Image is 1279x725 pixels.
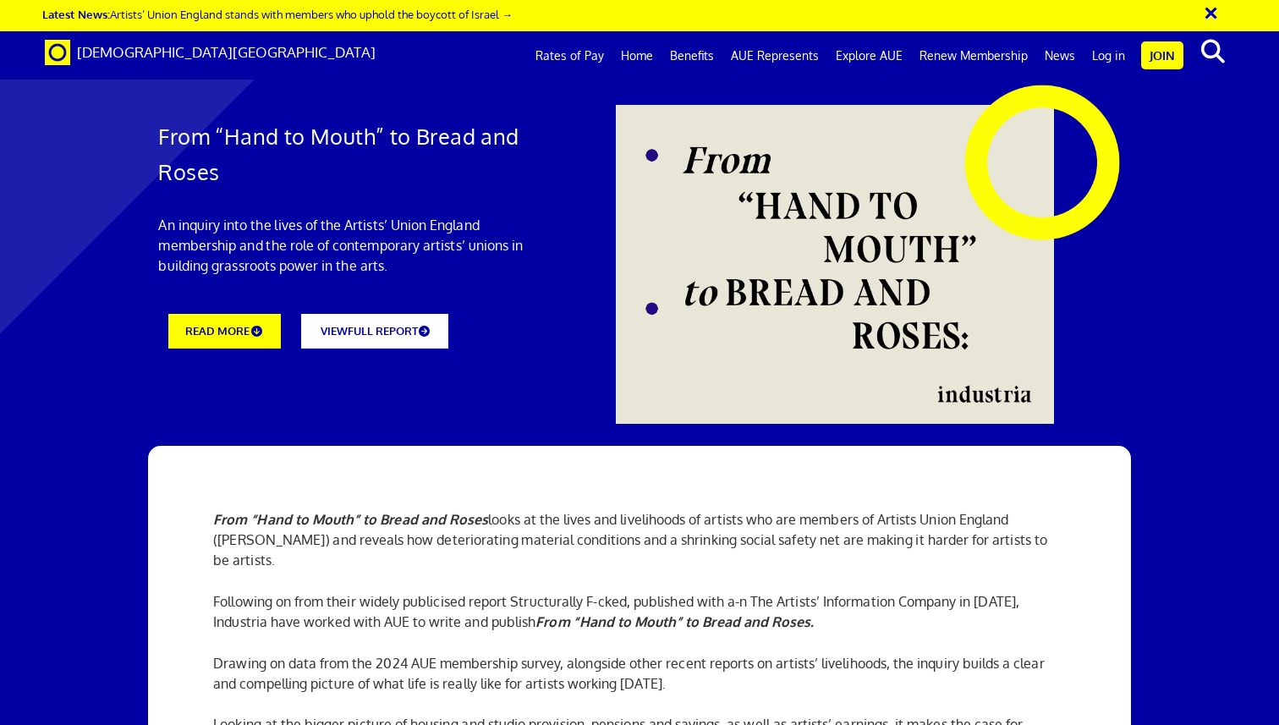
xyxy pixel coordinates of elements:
[158,118,544,189] h1: From “Hand to Mouth” to Bread and Roses
[158,215,544,276] p: An inquiry into the lives of the Artists’ Union England membership and the role of contemporary a...
[1141,41,1183,69] a: Join
[1084,35,1134,77] a: Log in
[42,7,513,21] a: Latest News:Artists’ Union England stands with members who uphold the boycott of Israel →
[535,613,814,630] strong: From “Hand to Mouth” to Bread and Roses.
[527,35,612,77] a: Rates of Pay
[301,314,448,349] a: VIEWFULL REPORT
[661,35,722,77] a: Benefits
[213,511,488,528] strong: From “Hand to Mouth” to Bread and Roses
[1036,35,1084,77] a: News
[321,324,348,338] span: VIEW
[827,35,911,77] a: Explore AUE
[612,35,661,77] a: Home
[213,591,1066,632] p: Following on from their widely publicised report Structurally F-cked, published with a-n The Arti...
[168,314,280,349] a: READ MORE
[42,7,110,21] strong: Latest News:
[911,35,1036,77] a: Renew Membership
[1187,34,1238,69] button: search
[722,35,827,77] a: AUE Represents
[32,31,388,74] a: Brand [DEMOGRAPHIC_DATA][GEOGRAPHIC_DATA]
[213,509,1066,570] p: looks at the lives and livelihoods of artists who are members of Artists Union England ([PERSON_N...
[77,43,376,61] span: [DEMOGRAPHIC_DATA][GEOGRAPHIC_DATA]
